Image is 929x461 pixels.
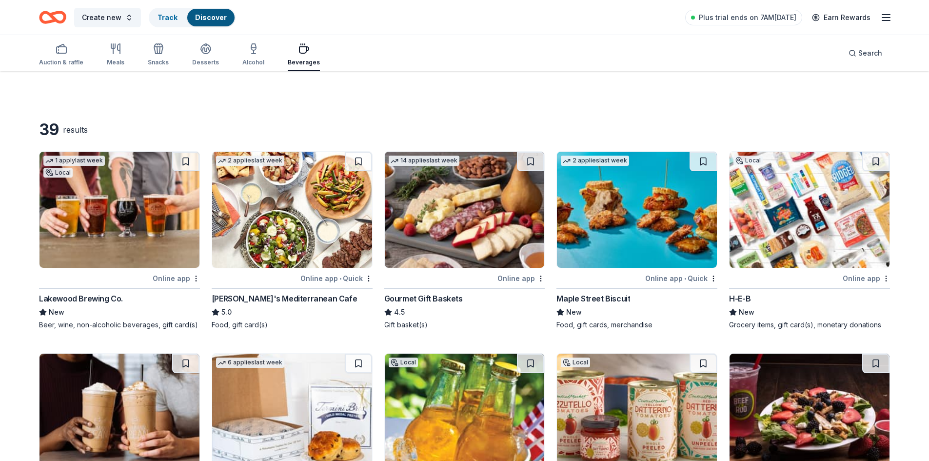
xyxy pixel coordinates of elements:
button: Snacks [148,39,169,71]
span: • [684,275,686,282]
div: Local [43,168,73,178]
span: Plus trial ends on 7AM[DATE] [699,12,796,23]
a: Image for H-E-BLocalOnline appH-E-BNewGrocery items, gift card(s), monetary donations [729,151,890,330]
div: Online app Quick [300,272,373,284]
div: Food, gift cards, merchandise [556,320,717,330]
div: Online app [497,272,545,284]
span: Create new [82,12,121,23]
a: Track [158,13,178,21]
div: 1 apply last week [43,156,105,166]
div: Lakewood Brewing Co. [39,293,123,304]
div: Beverages [288,59,320,66]
div: H-E-B [729,293,751,304]
a: Image for Lakewood Brewing Co.1 applylast weekLocalOnline appLakewood Brewing Co.NewBeer, wine, n... [39,151,200,330]
div: Grocery items, gift card(s), monetary donations [729,320,890,330]
div: Beer, wine, non-alcoholic beverages, gift card(s) [39,320,200,330]
div: Local [389,358,418,367]
button: Desserts [192,39,219,71]
div: 39 [39,120,59,140]
div: 2 applies last week [561,156,629,166]
span: New [49,306,64,318]
div: Snacks [148,59,169,66]
div: Online app [843,272,890,284]
img: Image for Lakewood Brewing Co. [40,152,199,268]
img: Image for Maple Street Biscuit [557,152,717,268]
button: Beverages [288,39,320,71]
a: Image for Taziki's Mediterranean Cafe2 applieslast weekOnline app•Quick[PERSON_NAME]'s Mediterran... [212,151,373,330]
div: [PERSON_NAME]'s Mediterranean Cafe [212,293,357,304]
div: Gourmet Gift Baskets [384,293,463,304]
div: 6 applies last week [216,358,284,368]
div: Maple Street Biscuit [556,293,630,304]
img: Image for H-E-B [730,152,889,268]
div: Alcohol [242,59,264,66]
button: Alcohol [242,39,264,71]
div: Online app Quick [645,272,717,284]
a: Image for Gourmet Gift Baskets14 applieslast weekOnline appGourmet Gift Baskets4.5Gift basket(s) [384,151,545,330]
div: Online app [153,272,200,284]
span: • [339,275,341,282]
div: Auction & raffle [39,59,83,66]
div: 14 applies last week [389,156,459,166]
button: Meals [107,39,124,71]
button: TrackDiscover [149,8,236,27]
div: Food, gift card(s) [212,320,373,330]
a: Home [39,6,66,29]
button: Auction & raffle [39,39,83,71]
div: Meals [107,59,124,66]
button: Search [841,43,890,63]
div: Desserts [192,59,219,66]
span: 5.0 [221,306,232,318]
img: Image for Taziki's Mediterranean Cafe [212,152,372,268]
div: Gift basket(s) [384,320,545,330]
span: New [739,306,754,318]
span: 4.5 [394,306,405,318]
span: New [566,306,582,318]
div: Local [733,156,763,165]
div: results [63,124,88,136]
div: 2 applies last week [216,156,284,166]
button: Create new [74,8,141,27]
span: Search [858,47,882,59]
a: Earn Rewards [806,9,876,26]
a: Image for Maple Street Biscuit2 applieslast weekOnline app•QuickMaple Street BiscuitNewFood, gift... [556,151,717,330]
a: Plus trial ends on 7AM[DATE] [685,10,802,25]
div: Local [561,358,590,367]
img: Image for Gourmet Gift Baskets [385,152,545,268]
a: Discover [195,13,227,21]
